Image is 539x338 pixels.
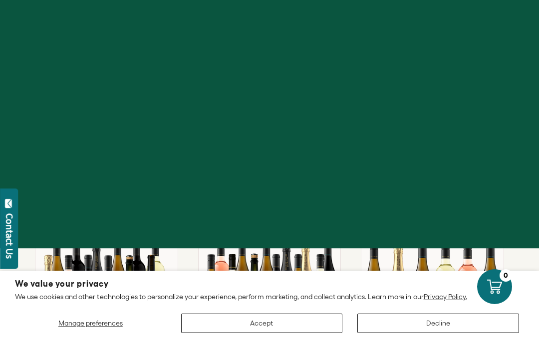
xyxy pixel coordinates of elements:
[424,293,467,301] a: Privacy Policy.
[500,269,512,282] div: 0
[15,280,524,288] h2: We value your privacy
[4,213,14,259] div: Contact Us
[58,319,123,327] span: Manage preferences
[181,314,343,333] button: Accept
[15,292,524,301] p: We use cookies and other technologies to personalize your experience, perform marketing, and coll...
[357,314,519,333] button: Decline
[15,314,166,333] button: Manage preferences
